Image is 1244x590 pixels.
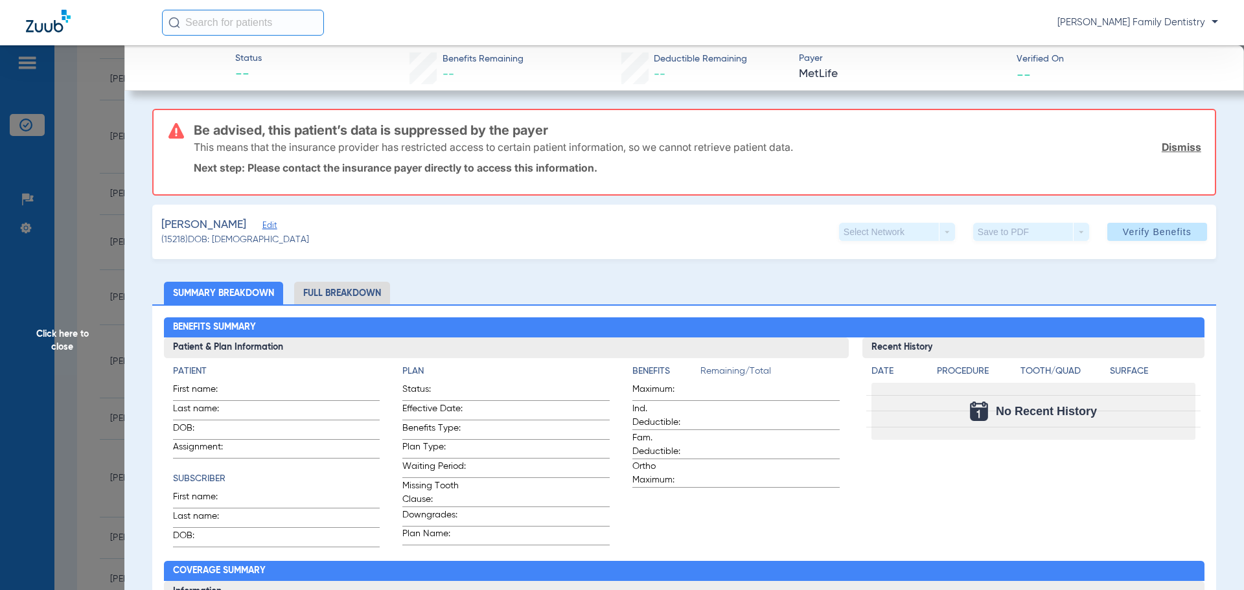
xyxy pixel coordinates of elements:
[862,337,1205,358] h3: Recent History
[168,123,184,139] img: error-icon
[194,124,1201,137] h3: Be advised, this patient’s data is suppressed by the payer
[168,17,180,28] img: Search Icon
[1020,365,1106,378] h4: Tooth/Quad
[173,365,380,378] h4: Patient
[632,365,700,383] app-breakdown-title: Benefits
[173,402,236,420] span: Last name:
[1020,365,1106,383] app-breakdown-title: Tooth/Quad
[402,422,466,439] span: Benefits Type:
[443,52,524,66] span: Benefits Remaining
[164,337,849,358] h3: Patient & Plan Information
[173,472,380,486] h4: Subscriber
[173,490,236,508] span: First name:
[235,52,262,65] span: Status
[1017,52,1223,66] span: Verified On
[1110,365,1195,383] app-breakdown-title: Surface
[173,510,236,527] span: Last name:
[632,383,696,400] span: Maximum:
[402,460,466,477] span: Waiting Period:
[294,282,390,304] li: Full Breakdown
[937,365,1016,378] h4: Procedure
[632,431,696,459] span: Fam. Deductible:
[161,217,246,233] span: [PERSON_NAME]
[443,69,454,80] span: --
[1179,528,1244,590] iframe: Chat Widget
[161,233,309,247] span: (15218) DOB: [DEMOGRAPHIC_DATA]
[700,365,840,383] span: Remaining/Total
[162,10,324,36] input: Search for patients
[632,460,696,487] span: Ortho Maximum:
[262,221,274,233] span: Edit
[173,529,236,547] span: DOB:
[799,66,1006,82] span: MetLife
[173,383,236,400] span: First name:
[164,561,1205,582] h2: Coverage Summary
[164,317,1205,338] h2: Benefits Summary
[164,282,283,304] li: Summary Breakdown
[194,161,1201,174] p: Next step: Please contact the insurance payer directly to access this information.
[402,508,466,526] span: Downgrades:
[173,440,236,458] span: Assignment:
[654,52,747,66] span: Deductible Remaining
[937,365,1016,383] app-breakdown-title: Procedure
[235,66,262,84] span: --
[402,527,466,545] span: Plan Name:
[173,422,236,439] span: DOB:
[996,405,1097,418] span: No Recent History
[632,402,696,429] span: Ind. Deductible:
[402,402,466,420] span: Effective Date:
[632,365,700,378] h4: Benefits
[1107,223,1207,241] button: Verify Benefits
[194,141,793,153] p: This means that the insurance provider has restricted access to certain patient information, so w...
[1110,365,1195,378] h4: Surface
[799,52,1006,65] span: Payer
[1123,227,1192,237] span: Verify Benefits
[26,10,71,32] img: Zuub Logo
[970,402,988,421] img: Calendar
[1162,141,1201,153] a: Dismiss
[1017,67,1031,81] span: --
[402,365,610,378] h4: Plan
[871,365,926,383] app-breakdown-title: Date
[402,383,466,400] span: Status:
[402,440,466,458] span: Plan Type:
[1057,16,1218,29] span: [PERSON_NAME] Family Dentistry
[871,365,926,378] h4: Date
[654,69,665,80] span: --
[402,479,466,506] span: Missing Tooth Clause:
